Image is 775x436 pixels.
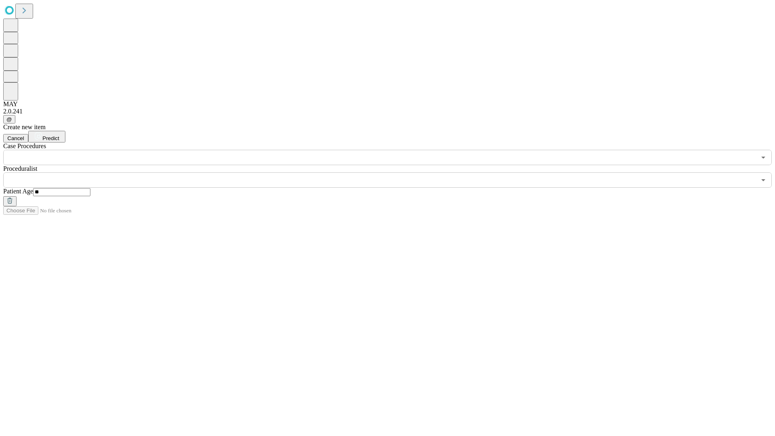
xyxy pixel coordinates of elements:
span: Cancel [7,135,24,141]
button: @ [3,115,15,124]
div: 2.0.241 [3,108,772,115]
div: MAY [3,101,772,108]
span: Create new item [3,124,46,130]
button: Open [758,174,769,186]
button: Open [758,152,769,163]
span: Patient Age [3,188,33,195]
button: Predict [28,131,65,143]
button: Cancel [3,134,28,143]
span: Predict [42,135,59,141]
span: @ [6,116,12,122]
span: Scheduled Procedure [3,143,46,149]
span: Proceduralist [3,165,37,172]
